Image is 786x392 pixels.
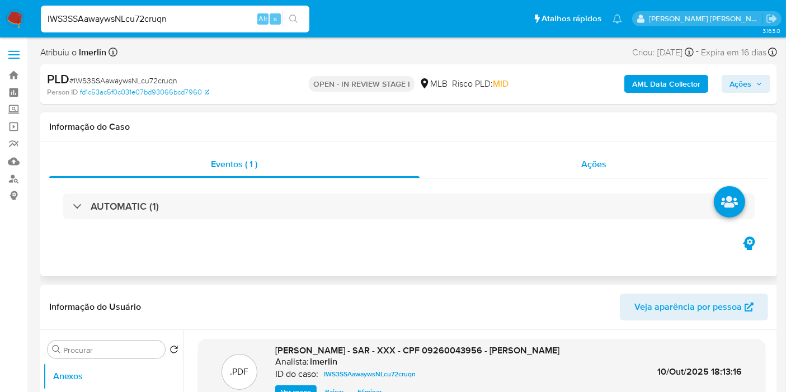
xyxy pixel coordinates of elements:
[49,301,141,313] h1: Informação do Usuário
[657,365,742,378] span: 10/Out/2025 18:13:16
[309,76,415,92] p: OPEN - IN REVIEW STAGE I
[77,46,106,59] b: lmerlin
[43,363,183,390] button: Anexos
[274,13,277,24] span: s
[47,70,69,88] b: PLD
[634,294,742,320] span: Veja aparência por pessoa
[80,87,209,97] a: fd1c53ac5f0c031e07bd93066bcd7960
[324,367,416,381] span: IWS3SSAawaywsNLcu72cruqn
[701,46,766,59] span: Expira em 16 dias
[258,13,267,24] span: Alt
[63,345,161,355] input: Procurar
[649,13,763,24] p: leticia.merlin@mercadolivre.com
[275,369,318,380] p: ID do caso:
[230,366,249,378] p: .PDF
[69,75,177,86] span: # IWS3SSAawaywsNLcu72cruqn
[581,158,606,171] span: Ações
[620,294,768,320] button: Veja aparência por pessoa
[52,345,61,354] button: Procurar
[696,45,699,60] span: -
[729,75,751,93] span: Ações
[613,14,622,23] a: Notificações
[319,367,420,381] a: IWS3SSAawaywsNLcu72cruqn
[41,12,309,26] input: Pesquise usuários ou casos...
[766,13,778,25] a: Sair
[624,75,708,93] button: AML Data Collector
[722,75,770,93] button: Ações
[91,200,159,212] h3: AUTOMATIC (1)
[632,45,694,60] div: Criou: [DATE]
[419,78,448,90] div: MLB
[632,75,700,93] b: AML Data Collector
[282,11,305,27] button: search-icon
[452,78,509,90] span: Risco PLD:
[493,77,509,90] span: MID
[40,46,106,59] span: Atribuiu o
[275,344,559,357] span: [PERSON_NAME] - SAR - XXX - CPF 09260043956 - [PERSON_NAME]
[47,87,78,97] b: Person ID
[211,158,257,171] span: Eventos ( 1 )
[170,345,178,357] button: Retornar ao pedido padrão
[275,356,309,367] p: Analista:
[542,13,601,25] span: Atalhos rápidos
[49,121,768,133] h1: Informação do Caso
[63,193,755,219] div: AUTOMATIC (1)
[310,356,337,367] h6: lmerlin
